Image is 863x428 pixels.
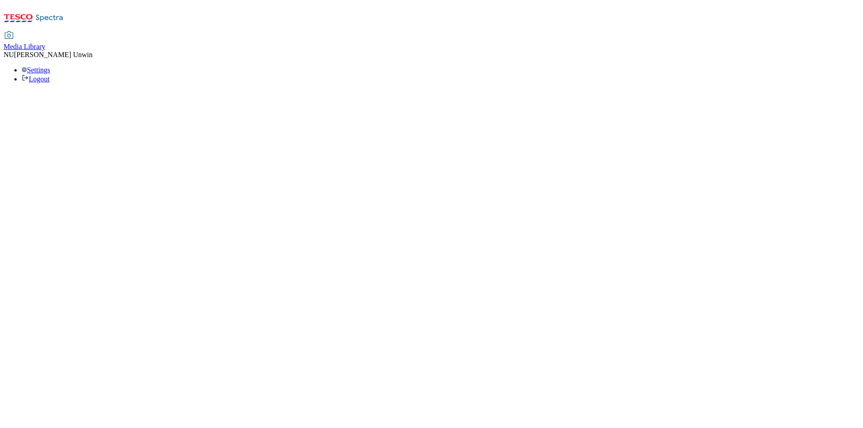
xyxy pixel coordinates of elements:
span: [PERSON_NAME] Unwin [14,51,93,58]
span: Media Library [4,43,45,50]
a: Logout [22,75,49,83]
a: Settings [22,66,50,74]
a: Media Library [4,32,45,51]
span: NU [4,51,14,58]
